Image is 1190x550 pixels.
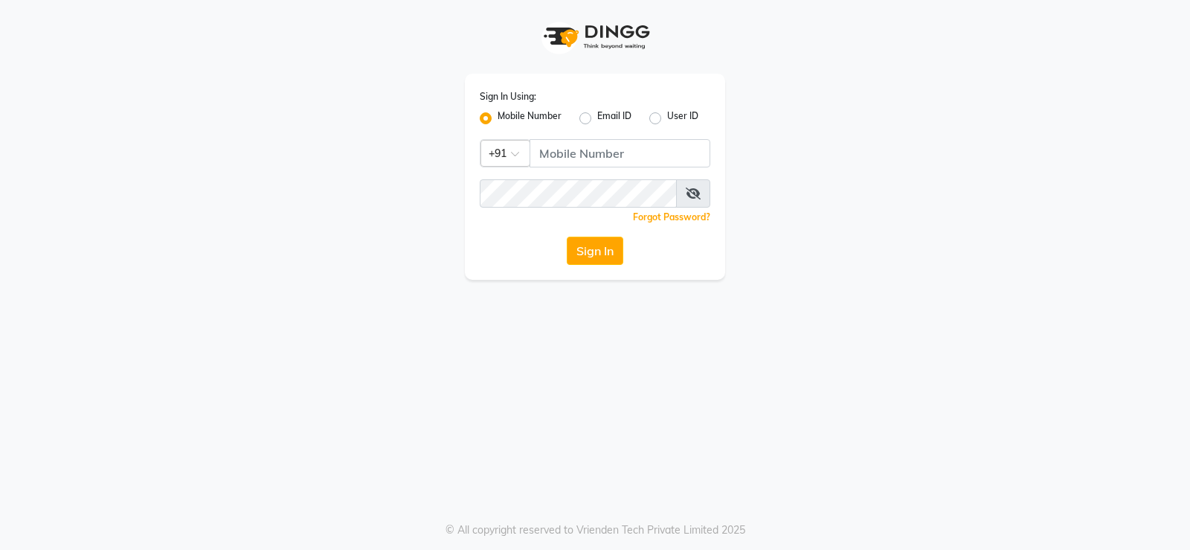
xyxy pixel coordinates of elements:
[498,109,562,127] label: Mobile Number
[667,109,698,127] label: User ID
[535,15,654,59] img: logo1.svg
[530,139,710,167] input: Username
[597,109,631,127] label: Email ID
[480,90,536,103] label: Sign In Using:
[567,237,623,265] button: Sign In
[633,211,710,223] a: Forgot Password?
[480,179,677,208] input: Username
